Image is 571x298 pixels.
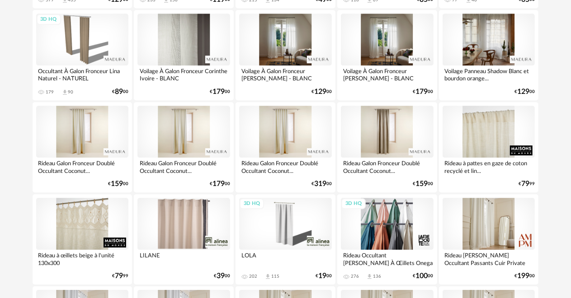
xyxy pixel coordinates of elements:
a: Rideau Galon Fronceur Doublé Occultant Coconut... €31900 [236,102,335,192]
a: Rideau Galon Fronceur Doublé Occultant Coconut... €15900 [337,102,437,192]
span: 179 [212,89,225,95]
a: Rideau à œillets beige à l'unité 130x300 €7999 [33,194,132,284]
a: 3D HQ Rideau Occultant [PERSON_NAME] À Œillets Onega 276 Download icon 136 €10000 [337,194,437,284]
a: Rideau [PERSON_NAME] Occultant Passants Cuir Private €19900 [439,194,539,284]
span: 79 [115,273,123,279]
a: LILANE €3900 [134,194,234,284]
div: Rideau Galon Fronceur Doublé Occultant Coconut... [341,158,434,176]
span: 179 [416,89,428,95]
span: 159 [111,181,123,187]
div: € 00 [514,89,535,95]
div: Voilage À Galon Fronceur [PERSON_NAME] - BLANC [239,65,332,84]
div: € 00 [210,89,230,95]
a: Rideau à pattes en gaze de coton recyclé et lin... €7999 [439,102,539,192]
div: LOLA [239,250,332,268]
a: Voilage À Galon Fronceur [PERSON_NAME] - BLANC €17900 [337,10,437,100]
div: Voilage À Galon Fronceur Corinthe Ivoire - BLANC [137,65,230,84]
span: Download icon [366,273,373,280]
div: 3D HQ [341,198,366,210]
span: 39 [217,273,225,279]
a: 3D HQ Occultant À Galon Fronceur Lina Naturel - NATUREL 179 Download icon 90 €8900 [33,10,132,100]
div: € 00 [413,181,434,187]
div: Rideau à pattes en gaze de coton recyclé et lin... [443,158,535,176]
div: € 00 [112,89,128,95]
div: € 00 [311,89,332,95]
span: 100 [416,273,428,279]
span: 179 [212,181,225,187]
div: Rideau à œillets beige à l'unité 130x300 [36,250,129,268]
div: € 00 [413,273,434,279]
div: 136 [373,274,381,279]
div: Rideau Galon Fronceur Doublé Occultant Coconut... [36,158,129,176]
div: Rideau Galon Fronceur Doublé Occultant Coconut... [239,158,332,176]
span: 19 [318,273,326,279]
a: 3D HQ LOLA 202 Download icon 115 €1900 [236,194,335,284]
span: 129 [314,89,326,95]
span: Download icon [264,273,271,280]
div: Voilage Panneau Shadow Blanc et bourdon orange... [443,65,535,84]
a: Voilage À Galon Fronceur Corinthe Ivoire - BLANC €17900 [134,10,234,100]
a: Voilage Panneau Shadow Blanc et bourdon orange... €12900 [439,10,539,100]
span: 319 [314,181,326,187]
div: 179 [46,89,54,95]
div: € 00 [108,181,128,187]
div: € 00 [413,89,434,95]
span: 79 [521,181,529,187]
div: € 00 [214,273,230,279]
div: 90 [68,89,74,95]
div: € 00 [316,273,332,279]
div: € 99 [112,273,128,279]
span: 159 [416,181,428,187]
div: Voilage À Galon Fronceur [PERSON_NAME] - BLANC [341,65,434,84]
div: 3D HQ [37,14,61,25]
div: € 00 [514,273,535,279]
div: Rideau Galon Fronceur Doublé Occultant Coconut... [137,158,230,176]
div: € 99 [519,181,535,187]
a: Rideau Galon Fronceur Doublé Occultant Coconut... €17900 [134,102,234,192]
span: Download icon [61,89,68,96]
div: Rideau Occultant [PERSON_NAME] À Œillets Onega [341,250,434,268]
span: 89 [115,89,123,95]
span: 199 [517,273,529,279]
a: Voilage À Galon Fronceur [PERSON_NAME] - BLANC €12900 [236,10,335,100]
div: 115 [271,274,279,279]
a: Rideau Galon Fronceur Doublé Occultant Coconut... €15900 [33,102,132,192]
div: € 00 [311,181,332,187]
div: Occultant À Galon Fronceur Lina Naturel - NATUREL [36,65,129,84]
div: Rideau [PERSON_NAME] Occultant Passants Cuir Private [443,250,535,268]
span: 129 [517,89,529,95]
div: LILANE [137,250,230,268]
div: € 00 [210,181,230,187]
div: 276 [351,274,359,279]
div: 202 [249,274,257,279]
div: 3D HQ [240,198,264,210]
